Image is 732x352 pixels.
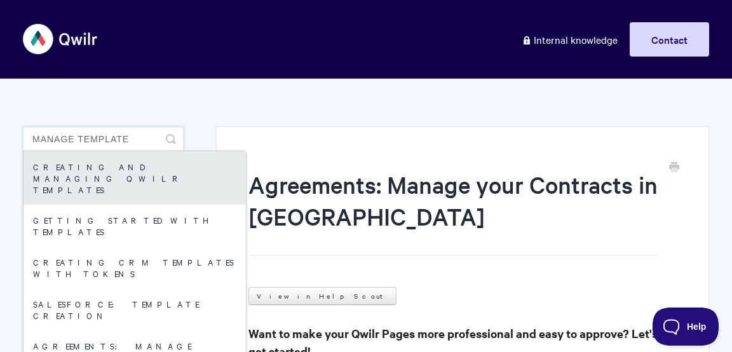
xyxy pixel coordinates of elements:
[669,161,679,175] a: Print this Article
[24,205,246,247] a: Getting started with Templates
[248,287,396,305] a: View in Help Scout
[23,15,98,63] img: Qwilr Help Center
[24,247,246,288] a: Creating CRM Templates with Tokens
[23,126,184,152] input: Search
[248,168,658,255] h1: Agreements: Manage your Contracts in [GEOGRAPHIC_DATA]
[630,22,709,57] a: Contact
[24,288,246,330] a: Salesforce: Template Creation
[512,22,627,57] a: Internal knowledge
[653,308,719,346] iframe: Toggle Customer Support
[24,151,246,205] a: Creating and managing Qwilr Templates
